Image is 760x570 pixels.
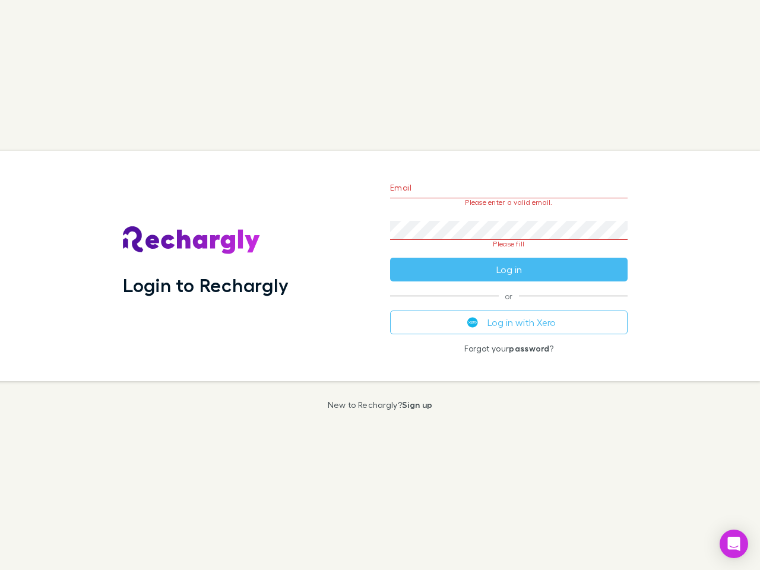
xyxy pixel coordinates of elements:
a: Sign up [402,400,432,410]
p: Forgot your ? [390,344,628,353]
h1: Login to Rechargly [123,274,289,296]
p: Please enter a valid email. [390,198,628,207]
div: Open Intercom Messenger [720,530,748,558]
img: Xero's logo [467,317,478,328]
img: Rechargly's Logo [123,226,261,255]
button: Log in [390,258,628,281]
a: password [509,343,549,353]
p: New to Rechargly? [328,400,433,410]
button: Log in with Xero [390,311,628,334]
p: Please fill [390,240,628,248]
